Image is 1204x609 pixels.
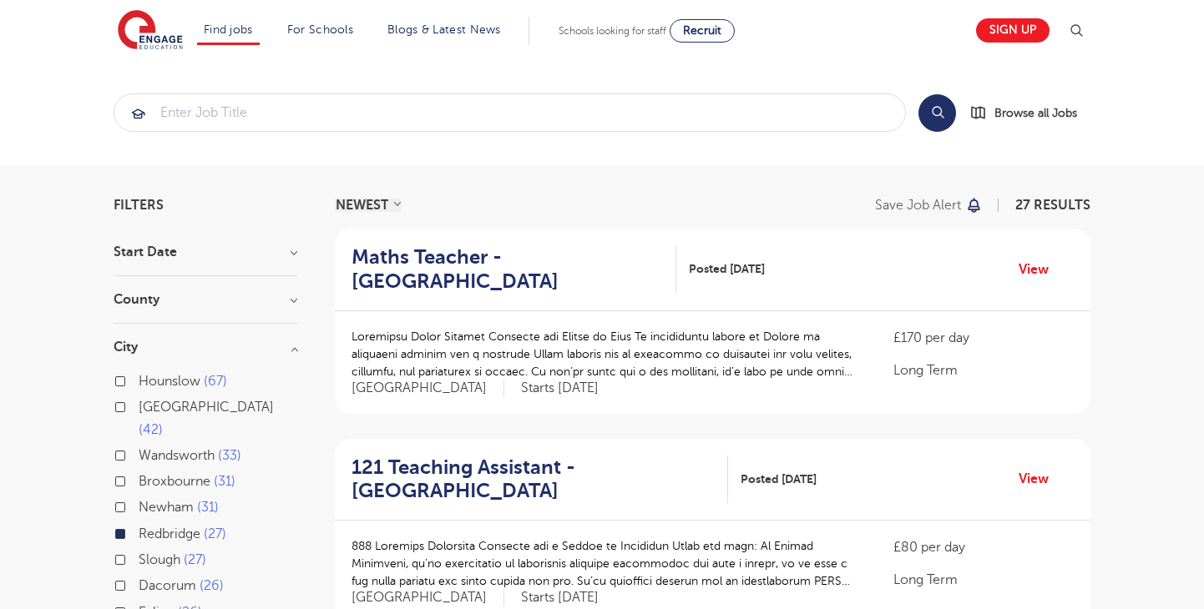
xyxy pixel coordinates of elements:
[352,245,676,294] a: Maths Teacher - [GEOGRAPHIC_DATA]
[352,537,860,590] p: 888 Loremips Dolorsita Consecte adi e Seddoe te Incididun Utlab etd magn: Al Enimad Minimveni, qu...
[139,448,215,463] span: Wandsworth
[197,500,219,515] span: 31
[204,23,253,36] a: Find jobs
[139,448,149,459] input: Wandsworth 33
[1019,259,1061,280] a: View
[741,471,817,488] span: Posted [DATE]
[218,448,241,463] span: 33
[352,455,715,504] h2: 121 Teaching Assistant - [GEOGRAPHIC_DATA]
[521,589,599,606] p: Starts [DATE]
[139,552,149,563] input: Slough 27
[521,380,599,397] p: Starts [DATE]
[994,103,1077,123] span: Browse all Jobs
[387,23,501,36] a: Blogs & Latest News
[204,374,227,389] span: 67
[184,552,206,567] span: 27
[1015,198,1090,213] span: 27 RESULTS
[683,24,721,37] span: Recruit
[893,570,1074,590] p: Long Term
[200,578,224,593] span: 26
[139,578,196,593] span: Dacorum
[139,500,194,515] span: Newham
[139,400,149,410] input: [GEOGRAPHIC_DATA] 42
[114,94,905,131] input: Submit
[893,328,1074,348] p: £170 per day
[114,245,297,259] h3: Start Date
[139,400,274,415] span: [GEOGRAPHIC_DATA]
[352,589,504,606] span: [GEOGRAPHIC_DATA]
[114,293,297,306] h3: County
[352,380,504,397] span: [GEOGRAPHIC_DATA]
[214,474,235,489] span: 31
[918,94,956,132] button: Search
[114,340,297,354] h3: City
[139,374,200,389] span: Hounslow
[114,199,164,212] span: Filters
[139,578,149,589] input: Dacorum 26
[118,10,183,52] img: Engage Education
[139,474,210,489] span: Broxbourne
[969,103,1090,123] a: Browse all Jobs
[893,360,1074,380] p: Long Term
[352,328,860,380] p: Loremipsu Dolor Sitamet Consecte adi Elitse do Eius Te incididuntu labore et Dolore ma aliquaeni ...
[204,526,226,541] span: 27
[352,245,663,294] h2: Maths Teacher - [GEOGRAPHIC_DATA]
[139,474,149,485] input: Broxbourne 31
[287,23,353,36] a: For Schools
[875,199,961,212] p: Save job alert
[1019,468,1061,490] a: View
[139,552,180,567] span: Slough
[352,455,728,504] a: 121 Teaching Assistant - [GEOGRAPHIC_DATA]
[976,18,1050,43] a: Sign up
[689,260,765,278] span: Posted [DATE]
[670,19,735,43] a: Recruit
[875,199,983,212] button: Save job alert
[139,526,149,537] input: Redbridge 27
[139,374,149,385] input: Hounslow 67
[893,537,1074,557] p: £80 per day
[139,526,200,541] span: Redbridge
[559,25,666,37] span: Schools looking for staff
[114,93,906,132] div: Submit
[139,422,163,437] span: 42
[139,500,149,511] input: Newham 31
